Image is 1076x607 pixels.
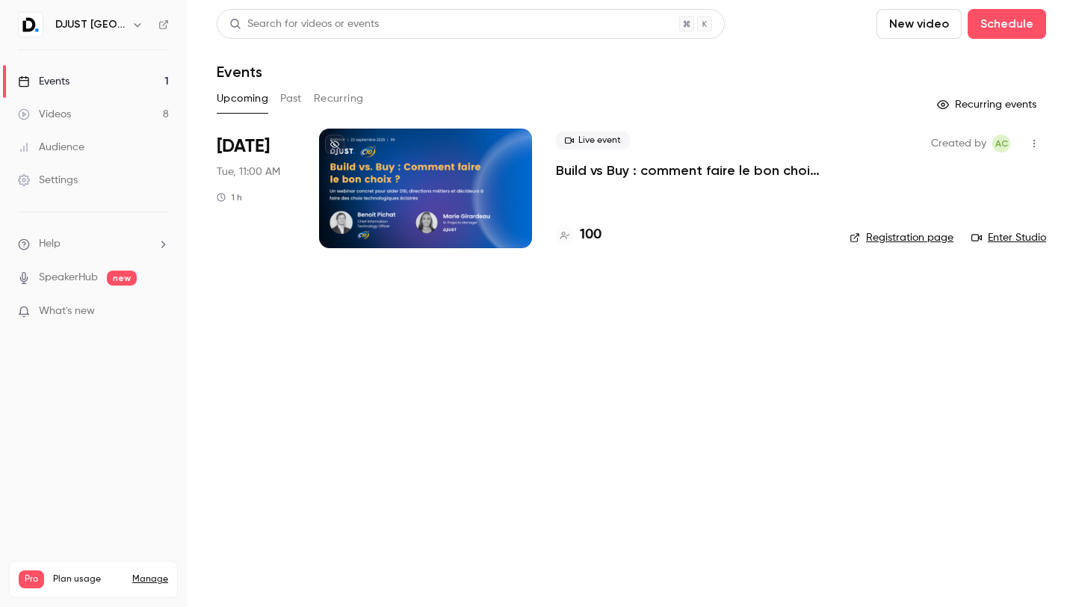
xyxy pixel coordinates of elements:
[53,573,123,585] span: Plan usage
[314,87,364,111] button: Recurring
[19,570,44,588] span: Pro
[217,135,270,158] span: [DATE]
[217,87,268,111] button: Upcoming
[151,305,169,318] iframe: Noticeable Trigger
[876,9,962,39] button: New video
[971,230,1046,245] a: Enter Studio
[217,129,295,248] div: Sep 23 Tue, 11:00 AM (Europe/Paris)
[556,161,826,179] a: Build vs Buy : comment faire le bon choix ?
[18,140,84,155] div: Audience
[580,225,602,245] h4: 100
[930,93,1046,117] button: Recurring events
[39,303,95,319] span: What's new
[229,16,379,32] div: Search for videos or events
[55,17,126,32] h6: DJUST [GEOGRAPHIC_DATA]
[217,63,262,81] h1: Events
[992,135,1010,152] span: Aubéry Chauvin
[107,271,137,286] span: new
[931,135,986,152] span: Created by
[18,173,78,188] div: Settings
[18,107,71,122] div: Videos
[217,191,242,203] div: 1 h
[18,74,69,89] div: Events
[556,132,630,150] span: Live event
[995,135,1008,152] span: AC
[39,236,61,252] span: Help
[18,236,169,252] li: help-dropdown-opener
[968,9,1046,39] button: Schedule
[19,13,43,37] img: DJUST France
[556,225,602,245] a: 100
[132,573,168,585] a: Manage
[280,87,302,111] button: Past
[39,270,98,286] a: SpeakerHub
[217,164,280,179] span: Tue, 11:00 AM
[850,230,953,245] a: Registration page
